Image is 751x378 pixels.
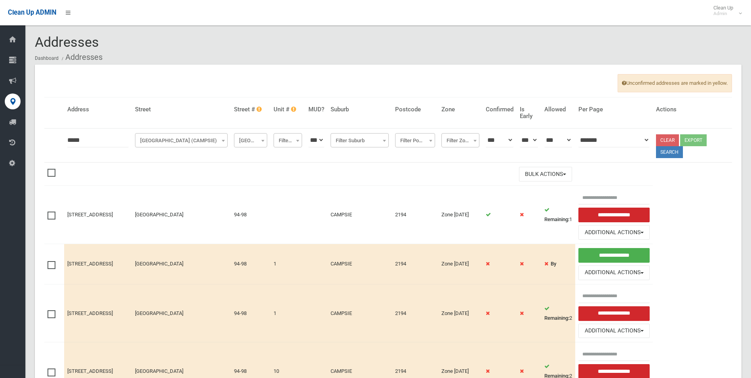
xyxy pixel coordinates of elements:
h4: Is Early [520,106,538,119]
td: 2194 [392,244,438,284]
td: 2194 [392,284,438,342]
td: 1 [270,284,305,342]
span: Filter Street # [234,133,267,147]
td: Zone [DATE] [438,244,483,284]
span: Filter Postcode [395,133,435,147]
h4: Address [67,106,129,113]
button: Additional Actions [578,324,650,338]
span: Filter Unit # [274,133,302,147]
small: Admin [713,11,733,17]
button: Additional Actions [578,265,650,280]
a: [STREET_ADDRESS] [67,368,113,374]
span: Beamish Street (CAMPSIE) [137,135,226,146]
a: [STREET_ADDRESS] [67,261,113,267]
strong: By [551,261,556,267]
h4: Zone [441,106,479,113]
td: [GEOGRAPHIC_DATA] [132,284,231,342]
h4: Street [135,106,228,113]
td: 2194 [392,186,438,244]
a: [STREET_ADDRESS] [67,310,113,316]
td: Zone [DATE] [438,284,483,342]
span: Clean Up [709,5,741,17]
strong: Remaining: [544,216,569,222]
td: CAMPSIE [327,186,392,244]
td: 94-98 [231,186,270,244]
h4: Street # [234,106,267,113]
h4: Per Page [578,106,650,113]
td: 1 [270,244,305,284]
h4: Confirmed [486,106,513,113]
td: 94-98 [231,244,270,284]
button: Bulk Actions [519,167,572,181]
td: 1 [541,186,575,244]
a: Clear [656,134,679,146]
td: CAMPSIE [327,244,392,284]
button: Search [656,146,683,158]
span: Filter Zone [443,135,477,146]
button: Additional Actions [578,225,650,240]
h4: MUD? [308,106,324,113]
span: Filter Zone [441,133,479,147]
td: CAMPSIE [327,284,392,342]
h4: Suburb [331,106,389,113]
td: Zone [DATE] [438,186,483,244]
h4: Allowed [544,106,572,113]
span: Unconfirmed addresses are marked in yellow. [618,74,732,92]
span: Filter Suburb [333,135,387,146]
a: [STREET_ADDRESS] [67,212,113,218]
span: Filter Suburb [331,133,389,147]
td: [GEOGRAPHIC_DATA] [132,244,231,284]
h4: Unit # [274,106,302,113]
span: Filter Unit # [276,135,300,146]
span: Clean Up ADMIN [8,9,56,16]
span: Beamish Street (CAMPSIE) [135,133,228,147]
td: 94-98 [231,284,270,342]
span: Filter Street # [236,135,265,146]
span: Filter Postcode [397,135,433,146]
span: Addresses [35,34,99,50]
td: [GEOGRAPHIC_DATA] [132,186,231,244]
strong: Remaining: [544,315,569,321]
h4: Actions [656,106,729,113]
a: Dashboard [35,55,59,61]
button: Export [680,134,707,146]
td: 2 [541,284,575,342]
li: Addresses [60,50,103,65]
h4: Postcode [395,106,435,113]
